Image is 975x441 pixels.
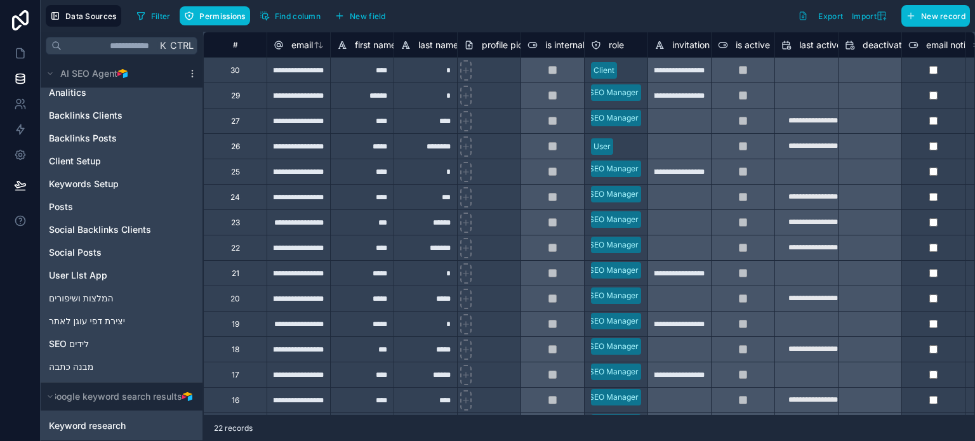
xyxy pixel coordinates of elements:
div: לידים SEO [43,334,200,354]
div: מבנה כתבה [43,357,200,377]
img: Airtable Logo [182,392,192,402]
span: K [159,41,168,50]
div: # [213,40,257,49]
div: User [594,141,611,152]
div: Analitics [43,82,200,103]
span: Backlinks Posts [49,132,117,145]
div: SEO Manager [589,265,639,276]
span: last active at [799,39,852,51]
button: New record [901,5,970,27]
a: Keyword research [49,419,169,432]
div: scrollable content [41,60,202,440]
span: first name [355,39,396,51]
span: last name [418,39,458,51]
div: 23 [231,218,240,228]
div: SEO Manager [589,315,639,327]
div: SEO Manager [589,366,639,378]
span: Keyword research [49,419,126,432]
span: Export [818,11,843,21]
span: יצירת דפי עוגן לאתר [49,315,125,327]
button: New field [330,6,390,25]
a: Analitics [49,86,169,99]
span: role [609,39,624,51]
span: Social Backlinks Clients [49,223,151,236]
div: 29 [231,91,240,101]
a: User LIst App [49,269,169,282]
div: 19 [232,319,239,329]
div: Social Posts [43,242,200,263]
div: SEO Manager [589,290,639,301]
span: is active [736,39,770,51]
a: יצירת דפי עוגן לאתר [49,315,169,327]
div: 26 [231,142,240,152]
span: User LIst App [49,269,107,282]
div: SEO Manager [589,392,639,403]
span: invitation token [672,39,736,51]
div: SEO Manager [589,188,639,200]
span: Ctrl [169,37,195,53]
div: SEO Manager [589,239,639,251]
span: Backlinks Clients [49,109,123,122]
img: Airtable Logo [117,69,128,79]
span: מבנה כתבה [49,360,93,373]
span: New record [921,11,965,21]
button: Find column [255,6,325,25]
span: Client Setup [49,155,101,168]
span: Google keyword search results [50,390,182,403]
div: 17 [232,370,239,380]
div: SEO Manager [589,87,639,98]
div: Keyword research [43,416,200,436]
div: User LIst App [43,265,200,286]
span: Import [852,11,877,21]
div: Client [594,65,614,76]
div: 30 [230,65,240,76]
a: Social Posts [49,246,169,259]
div: 25 [231,167,240,177]
a: המלצות ושיפורים [49,292,169,305]
a: Social Backlinks Clients [49,223,169,236]
span: profile picture [482,39,540,51]
div: Client Setup [43,151,200,171]
span: email [291,39,313,51]
div: 24 [230,192,240,202]
span: Find column [275,11,321,21]
a: Backlinks Clients [49,109,169,122]
span: deactivated at [863,39,924,51]
span: New field [350,11,386,21]
div: Posts [43,197,200,217]
button: Airtable LogoAI SEO Agent [43,65,182,82]
a: New record [896,5,970,27]
div: SEO Manager [589,214,639,225]
div: SEO Manager [589,112,639,124]
span: Social Posts [49,246,102,259]
div: 21 [232,268,239,279]
div: 18 [232,345,239,355]
div: 16 [232,395,239,405]
div: המלצות ושיפורים [43,288,200,308]
span: Permissions [199,11,245,21]
a: מבנה כתבה [49,360,169,373]
a: Posts [49,201,169,213]
a: Permissions [180,6,255,25]
span: 22 records [214,423,253,433]
button: Import [847,5,896,27]
a: Client Setup [49,155,169,168]
span: Filter [151,11,171,21]
span: לידים SEO [49,338,89,350]
div: 22 [231,243,240,253]
div: Keywords Setup [43,174,200,194]
a: לידים SEO [49,338,169,350]
span: Posts [49,201,73,213]
div: Social Backlinks Clients [43,220,200,240]
span: AI SEO Agent [60,67,117,80]
div: SEO Manager [589,341,639,352]
a: Keywords Setup [49,178,169,190]
button: Airtable LogoGoogle keyword search results [43,388,198,405]
button: Data Sources [46,5,121,27]
button: Filter [131,6,175,25]
div: Backlinks Clients [43,105,200,126]
button: Export [793,5,847,27]
span: המלצות ושיפורים [49,292,114,305]
a: Backlinks Posts [49,132,169,145]
div: 20 [230,294,240,304]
